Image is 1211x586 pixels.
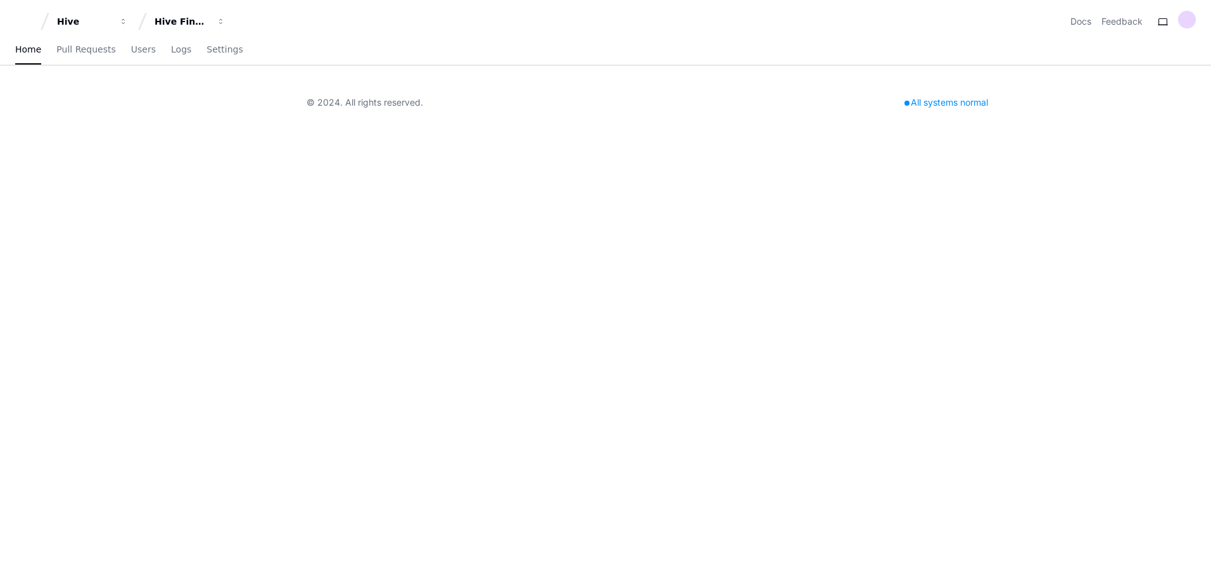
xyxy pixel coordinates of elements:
button: Hive Financial Systems [149,10,231,33]
span: Logs [171,46,191,53]
span: Home [15,46,41,53]
span: Settings [206,46,243,53]
a: Pull Requests [56,35,115,65]
button: Hive [52,10,133,33]
div: Hive [57,15,111,28]
button: Feedback [1101,15,1143,28]
div: Hive Financial Systems [155,15,209,28]
div: All systems normal [897,94,996,111]
a: Home [15,35,41,65]
a: Settings [206,35,243,65]
a: Docs [1070,15,1091,28]
a: Logs [171,35,191,65]
div: © 2024. All rights reserved. [307,96,423,109]
span: Users [131,46,156,53]
span: Pull Requests [56,46,115,53]
a: Users [131,35,156,65]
